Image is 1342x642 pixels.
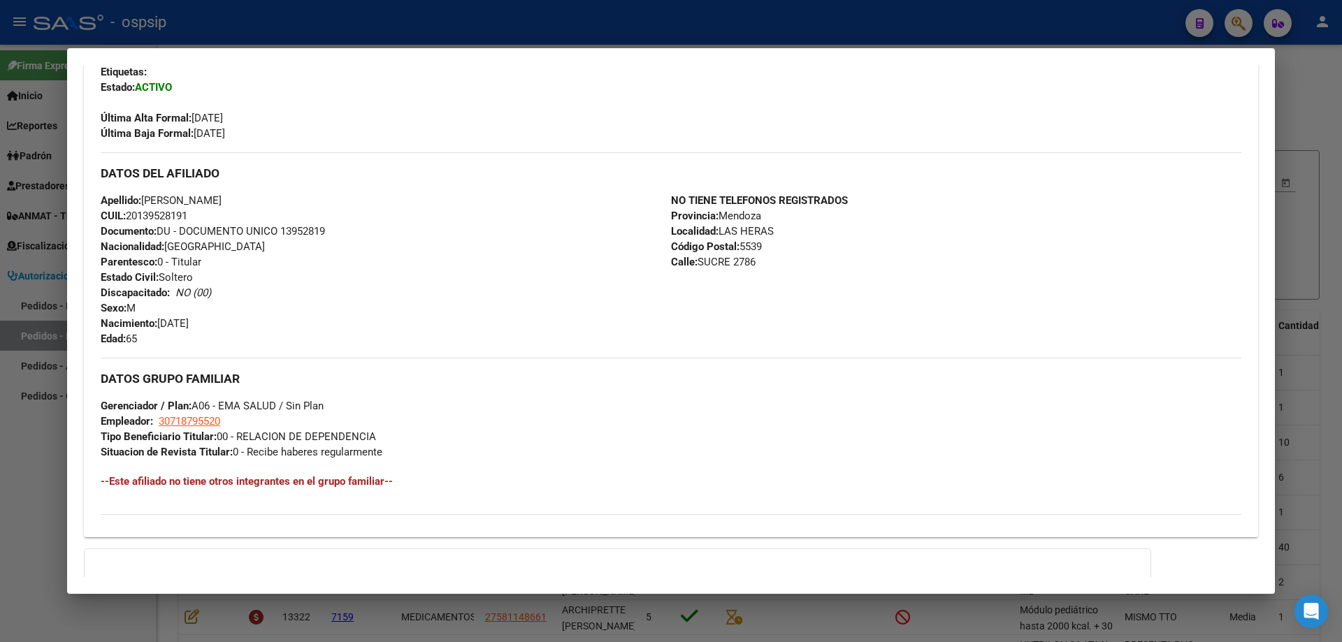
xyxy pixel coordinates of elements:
[101,317,157,330] strong: Nacimiento:
[101,271,159,284] strong: Estado Civil:
[101,430,376,443] span: 00 - RELACION DE DEPENDENCIA
[671,194,848,207] strong: NO TIENE TELEFONOS REGISTRADOS
[175,286,211,299] i: NO (00)
[671,256,756,268] span: SUCRE 2786
[101,112,192,124] strong: Última Alta Formal:
[101,371,1241,386] h3: DATOS GRUPO FAMILIAR
[671,240,739,253] strong: Código Postal:
[159,415,220,428] span: 30718795520
[101,194,141,207] strong: Apellido:
[101,66,147,78] strong: Etiquetas:
[101,302,127,314] strong: Sexo:
[84,1,1258,537] div: Datos de Empadronamiento
[101,127,225,140] span: [DATE]
[101,446,233,458] strong: Situacion de Revista Titular:
[671,240,762,253] span: 5539
[101,400,192,412] strong: Gerenciador / Plan:
[1294,594,1328,628] div: Open Intercom Messenger
[101,240,265,253] span: [GEOGRAPHIC_DATA]
[101,225,157,238] strong: Documento:
[101,446,382,458] span: 0 - Recibe haberes regularmente
[671,225,774,238] span: LAS HERAS
[101,225,325,238] span: DU - DOCUMENTO UNICO 13952819
[101,415,153,428] strong: Empleador:
[101,430,217,443] strong: Tipo Beneficiario Titular:
[101,256,201,268] span: 0 - Titular
[671,210,761,222] span: Mendoza
[101,317,189,330] span: [DATE]
[101,474,1241,489] h4: --Este afiliado no tiene otros integrantes en el grupo familiar--
[101,127,194,140] strong: Última Baja Formal:
[101,210,187,222] span: 20139528191
[101,271,193,284] span: Soltero
[671,225,719,238] strong: Localidad:
[101,286,170,299] strong: Discapacitado:
[101,400,324,412] span: A06 - EMA SALUD / Sin Plan
[101,333,126,345] strong: Edad:
[101,112,223,124] span: [DATE]
[135,81,172,94] strong: ACTIVO
[101,333,137,345] span: 65
[101,166,1241,181] h3: DATOS DEL AFILIADO
[101,194,222,207] span: [PERSON_NAME]
[671,210,719,222] strong: Provincia:
[101,302,136,314] span: M
[101,240,164,253] strong: Nacionalidad:
[101,81,135,94] strong: Estado:
[101,574,1134,591] h3: Información Prestacional:
[101,256,157,268] strong: Parentesco:
[101,210,126,222] strong: CUIL:
[671,256,698,268] strong: Calle:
